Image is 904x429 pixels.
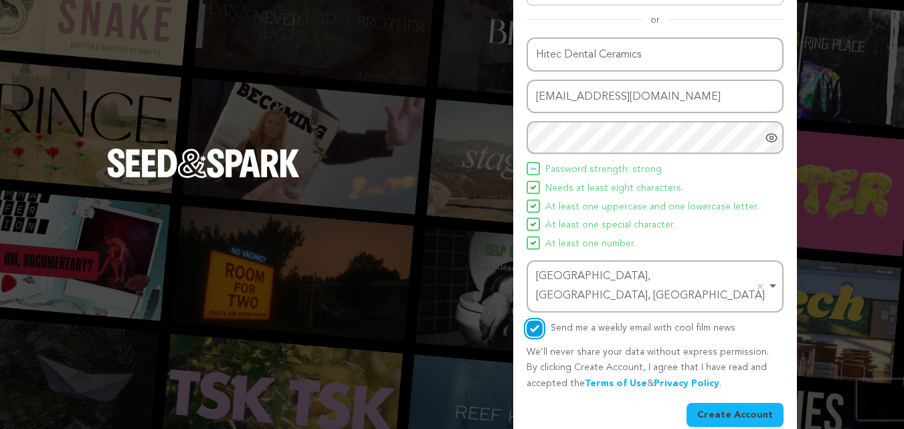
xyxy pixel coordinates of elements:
[531,185,536,190] img: Seed&Spark Icon
[536,267,766,306] div: [GEOGRAPHIC_DATA], [GEOGRAPHIC_DATA], [GEOGRAPHIC_DATA]
[531,203,536,209] img: Seed&Spark Icon
[531,222,536,227] img: Seed&Spark Icon
[654,379,719,388] a: Privacy Policy
[545,199,759,216] span: At least one uppercase and one lowercase letter.
[753,280,767,293] button: Remove item: 'ChIJ98rot0a_j4AR1IjYiTsx2oo'
[687,403,784,427] button: Create Account
[545,218,675,234] span: At least one special character.
[527,80,784,114] input: Email address
[107,149,300,178] img: Seed&Spark Logo
[642,13,668,27] span: or
[551,323,735,333] label: Send me a weekly email with cool film news
[585,379,647,388] a: Terms of Use
[527,345,784,392] p: We’ll never share your data without express permission. By clicking Create Account, I agree that ...
[545,162,662,178] span: Password strength: strong
[545,181,683,197] span: Needs at least eight characters.
[531,240,536,246] img: Seed&Spark Icon
[531,166,536,171] img: Seed&Spark Icon
[527,37,784,72] input: Name
[545,236,636,252] span: At least one number.
[765,131,778,145] a: Show password as plain text. Warning: this will display your password on the screen.
[107,149,300,205] a: Seed&Spark Homepage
